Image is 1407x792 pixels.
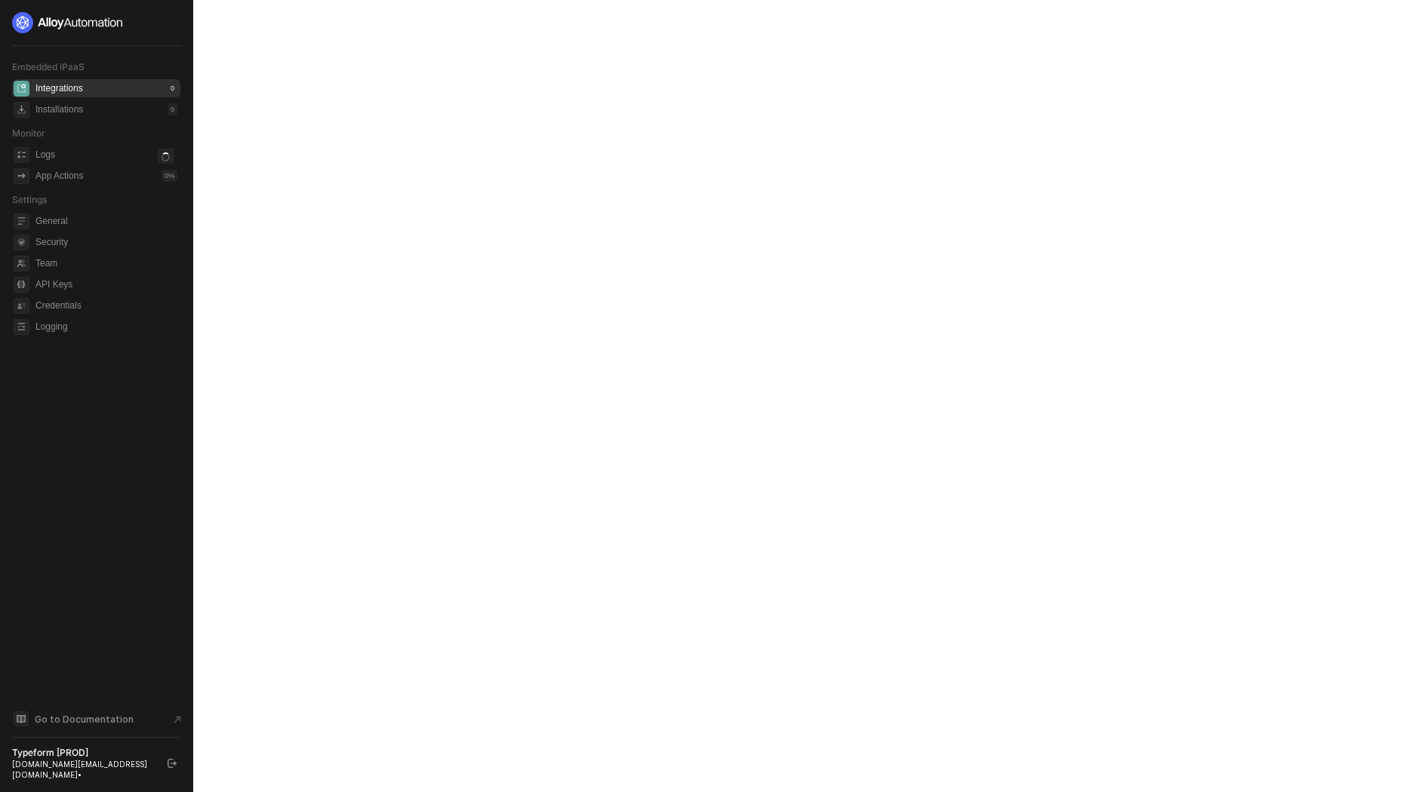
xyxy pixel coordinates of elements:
[14,102,29,118] span: installations
[158,149,174,164] span: icon-loader
[35,103,83,116] div: Installations
[35,275,177,293] span: API Keys
[35,149,55,161] div: Logs
[170,712,185,727] span: document-arrow
[14,81,29,97] span: integrations
[35,713,134,726] span: Go to Documentation
[12,12,180,33] a: logo
[35,318,177,336] span: Logging
[168,82,177,94] div: 0
[162,170,177,182] div: 0 %
[12,710,181,728] a: Knowledge Base
[35,254,177,272] span: Team
[14,711,29,726] span: documentation
[35,233,177,251] span: Security
[14,168,29,184] span: icon-app-actions
[35,296,177,315] span: Credentials
[14,277,29,293] span: api-key
[14,213,29,229] span: general
[35,82,83,95] div: Integrations
[12,759,154,780] div: [DOMAIN_NAME][EMAIL_ADDRESS][DOMAIN_NAME] •
[12,747,154,759] div: Typeform [PROD]
[35,170,83,183] div: App Actions
[12,194,47,205] span: Settings
[14,235,29,250] span: security
[168,759,177,768] span: logout
[35,212,177,230] span: General
[12,127,45,139] span: Monitor
[14,319,29,335] span: logging
[14,298,29,314] span: credentials
[14,256,29,272] span: team
[168,103,177,115] div: 0
[12,61,85,72] span: Embedded iPaaS
[14,147,29,163] span: icon-logs
[12,12,124,33] img: logo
